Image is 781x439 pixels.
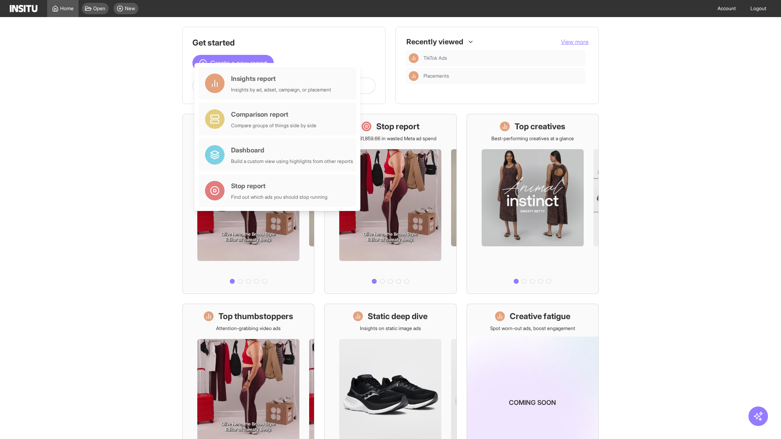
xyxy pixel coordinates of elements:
[231,181,327,191] div: Stop report
[324,114,456,294] a: Stop reportSave £31,859.66 in wasted Meta ad spend
[216,325,281,332] p: Attention-grabbing video ads
[409,53,419,63] div: Insights
[210,58,267,68] span: Create a new report
[360,325,421,332] p: Insights on static image ads
[231,145,353,155] div: Dashboard
[192,55,274,71] button: Create a new report
[60,5,74,12] span: Home
[93,5,105,12] span: Open
[345,135,436,142] p: Save £31,859.66 in wasted Meta ad spend
[10,5,37,12] img: Logo
[423,73,582,79] span: Placements
[376,121,419,132] h1: Stop report
[491,135,574,142] p: Best-performing creatives at a glance
[561,38,589,46] button: View more
[423,55,582,61] span: TikTok Ads
[125,5,135,12] span: New
[218,311,293,322] h1: Top thumbstoppers
[192,37,375,48] h1: Get started
[515,121,565,132] h1: Top creatives
[231,74,331,83] div: Insights report
[231,122,316,129] div: Compare groups of things side by side
[231,87,331,93] div: Insights by ad, adset, campaign, or placement
[231,109,316,119] div: Comparison report
[231,194,327,200] div: Find out which ads you should stop running
[409,71,419,81] div: Insights
[182,114,314,294] a: What's live nowSee all active ads instantly
[423,73,449,79] span: Placements
[561,38,589,45] span: View more
[467,114,599,294] a: Top creativesBest-performing creatives at a glance
[231,158,353,165] div: Build a custom view using highlights from other reports
[368,311,428,322] h1: Static deep dive
[423,55,447,61] span: TikTok Ads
